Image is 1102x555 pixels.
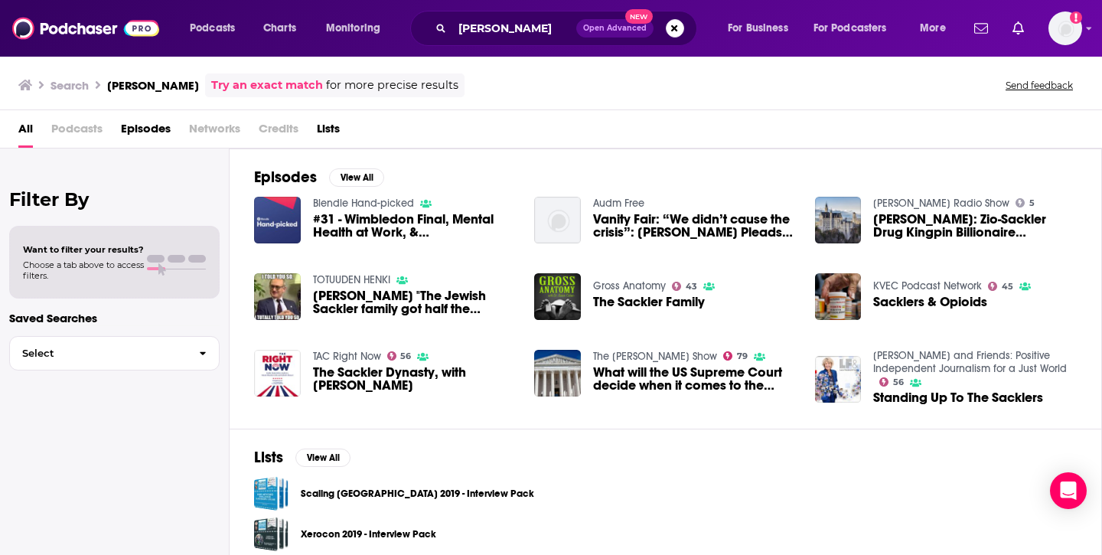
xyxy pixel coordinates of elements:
[576,19,654,38] button: Open AdvancedNew
[254,448,350,467] a: ListsView All
[254,476,289,511] a: Scaling New Heights 2019 - Interview Pack
[313,366,517,392] span: The Sackler Dynasty, with [PERSON_NAME]
[9,311,220,325] p: Saved Searches
[315,16,400,41] button: open menu
[873,349,1067,375] a: Laura Flanders and Friends: Positive Independent Journalism for a Just World
[1070,11,1082,24] svg: Add a profile image
[18,116,33,148] a: All
[190,18,235,39] span: Podcasts
[879,377,904,387] a: 56
[254,350,301,397] img: The Sackler Dynasty, with Patrick Radden Keefe
[873,197,1009,210] a: David Duke Radio Show
[9,188,220,211] h2: Filter By
[254,168,384,187] a: EpisodesView All
[625,9,653,24] span: New
[593,350,717,363] a: The Pat Kenny Show
[254,273,301,320] img: David Duke "The Jewish Sackler family got half the country on drugs, marketing Oxycontin which ca...
[254,197,301,243] img: #31 - Wimbledon Final, Mental Health at Work, & David Sackler
[815,273,862,320] img: Sacklers & Opioids
[1016,198,1035,207] a: 5
[737,353,748,360] span: 79
[51,78,89,93] h3: Search
[107,78,199,93] h3: [PERSON_NAME]
[301,526,436,543] a: Xerocon 2019 - Interview Pack
[259,116,298,148] span: Credits
[313,289,517,315] span: [PERSON_NAME] "The Jewish Sackler family got half the country on drugs, marketing [MEDICAL_DATA] ...
[813,18,887,39] span: For Podcasters
[873,391,1043,404] a: Standing Up To The Sacklers
[593,213,797,239] span: Vanity Fair: “We didn’t cause the crisis”: [PERSON_NAME] Pleads His Case on the [MEDICAL_DATA] Ep...
[873,279,982,292] a: KVEC Podcast Network
[1048,11,1082,45] button: Show profile menu
[968,15,994,41] a: Show notifications dropdown
[51,116,103,148] span: Podcasts
[593,279,666,292] a: Gross Anatomy
[873,213,1077,239] span: [PERSON_NAME]: Zio-Sackler Drug Kingpin Billionaire Murderers Get Federal Immunity ([DATE])
[400,353,411,360] span: 56
[313,273,390,286] a: TOTUUDEN HENKI
[301,485,534,502] a: Scaling [GEOGRAPHIC_DATA] 2019 - Interview Pack
[1050,472,1087,509] div: Open Intercom Messenger
[313,350,381,363] a: TAC Right Now
[534,350,581,397] a: What will the US Supreme Court decide when it comes to the Sackler family
[920,18,946,39] span: More
[313,213,517,239] a: #31 - Wimbledon Final, Mental Health at Work, & David Sackler
[1002,283,1013,290] span: 45
[263,18,296,39] span: Charts
[1029,200,1035,207] span: 5
[1048,11,1082,45] img: User Profile
[593,197,644,210] a: Audm Free
[211,77,323,94] a: Try an exact match
[534,197,581,243] img: Vanity Fair: “We didn’t cause the crisis”: David Sackler Pleads His Case on the Opioid Epidemic
[189,116,240,148] span: Networks
[815,356,862,403] img: Standing Up To The Sacklers
[583,24,647,32] span: Open Advanced
[672,282,697,291] a: 43
[313,197,414,210] a: Blendle Hand-picked
[815,197,862,243] img: David Duke: Zio-Sackler Drug Kingpin Billionaire Murderers Get Federal Immunity (06-Sep-2021)
[873,213,1077,239] a: David Duke: Zio-Sackler Drug Kingpin Billionaire Murderers Get Federal Immunity (06-Sep-2021)
[254,168,317,187] h2: Episodes
[893,379,904,386] span: 56
[723,351,748,361] a: 79
[313,366,517,392] a: The Sackler Dynasty, with Patrick Radden Keefe
[1048,11,1082,45] span: Logged in as sashagoldin
[326,77,458,94] span: for more precise results
[329,168,384,187] button: View All
[253,16,305,41] a: Charts
[9,336,220,371] button: Select
[1006,15,1030,41] a: Show notifications dropdown
[425,11,712,46] div: Search podcasts, credits, & more...
[804,16,909,41] button: open menu
[254,517,289,551] a: Xerocon 2019 - Interview Pack
[534,273,581,320] a: The Sackler Family
[717,16,807,41] button: open menu
[313,289,517,315] a: David Duke "The Jewish Sackler family got half the country on drugs, marketing Oxycontin which ca...
[317,116,340,148] span: Lists
[326,18,380,39] span: Monitoring
[387,351,412,361] a: 56
[686,283,697,290] span: 43
[121,116,171,148] a: Episodes
[593,213,797,239] a: Vanity Fair: “We didn’t cause the crisis”: David Sackler Pleads His Case on the Opioid Epidemic
[593,295,705,309] a: The Sackler Family
[23,260,144,281] span: Choose a tab above to access filters.
[12,14,159,43] img: Podchaser - Follow, Share and Rate Podcasts
[313,213,517,239] span: #31 - Wimbledon Final, Mental Health at Work, & [PERSON_NAME]
[593,366,797,392] span: What will the US Supreme Court decide when it comes to the Sackler family
[295,449,350,467] button: View All
[23,244,144,255] span: Want to filter your results?
[873,295,987,309] a: Sacklers & Opioids
[728,18,788,39] span: For Business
